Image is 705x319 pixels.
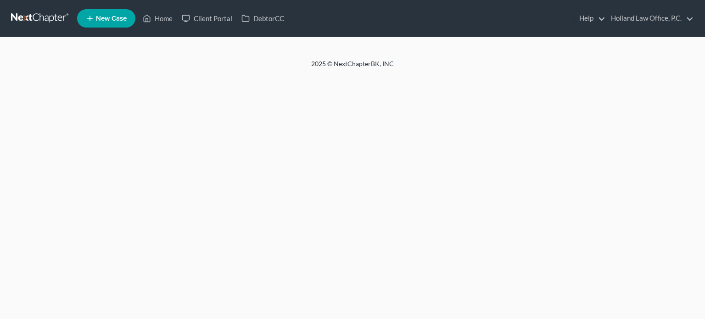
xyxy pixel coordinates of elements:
a: Holland Law Office, P.C. [606,10,694,27]
new-legal-case-button: New Case [77,9,135,28]
a: Client Portal [177,10,237,27]
a: Home [138,10,177,27]
a: DebtorCC [237,10,289,27]
div: 2025 © NextChapterBK, INC [91,59,614,76]
a: Help [575,10,605,27]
